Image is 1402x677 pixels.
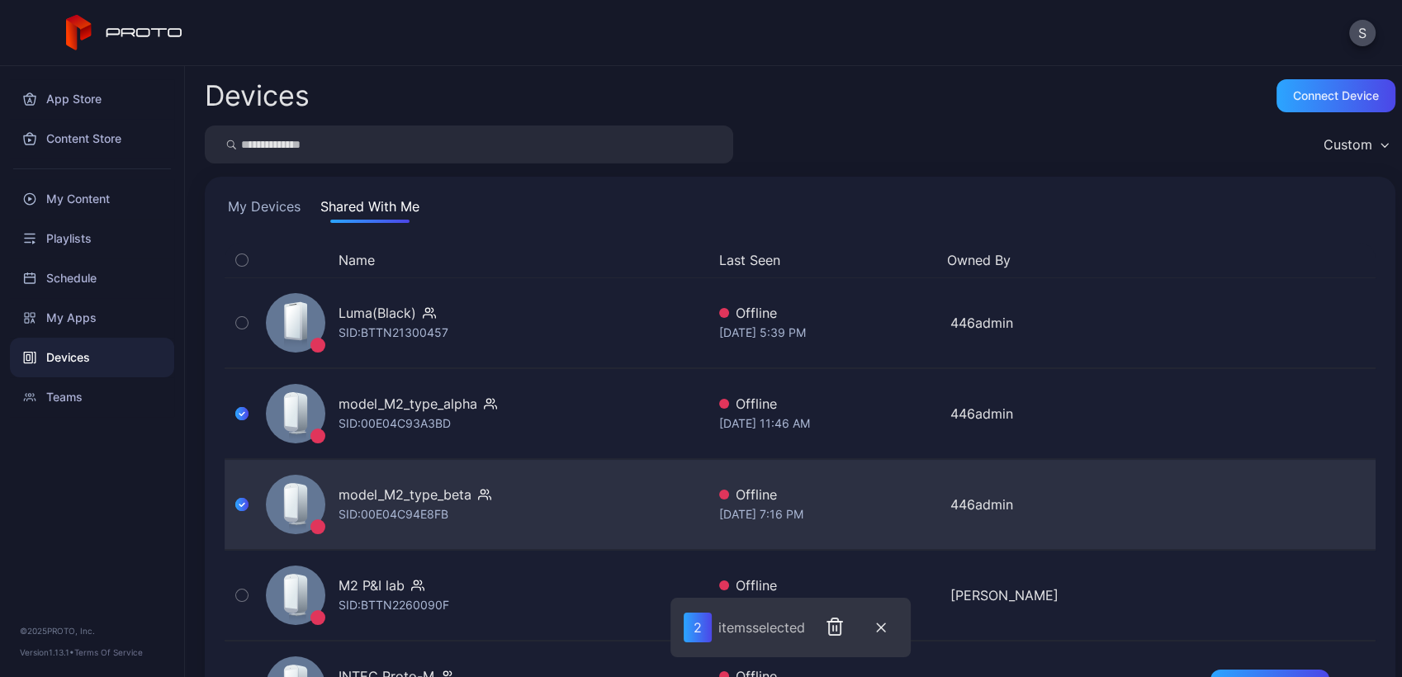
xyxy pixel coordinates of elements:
[225,196,304,223] button: My Devices
[20,624,164,637] div: © 2025 PROTO, Inc.
[339,414,451,433] div: SID: 00E04C93A3BD
[339,394,477,414] div: model_M2_type_alpha
[1276,79,1395,112] button: Connect device
[719,323,937,343] div: [DATE] 5:39 PM
[10,179,174,219] a: My Content
[339,250,375,270] button: Name
[339,303,416,323] div: Luma(Black)
[1174,250,1323,270] div: Update Device
[205,81,310,111] h2: Devices
[950,404,1168,424] div: 446admin
[719,504,937,524] div: [DATE] 7:16 PM
[950,585,1168,605] div: [PERSON_NAME]
[10,377,174,417] a: Teams
[1293,89,1379,102] div: Connect device
[10,119,174,159] a: Content Store
[1349,20,1376,46] button: S
[339,595,449,615] div: SID: BTTN2260090F
[950,313,1168,333] div: 446admin
[10,298,174,338] a: My Apps
[1315,125,1395,163] button: Custom
[684,613,712,642] div: 2
[719,303,937,323] div: Offline
[339,504,448,524] div: SID: 00E04C94E8FB
[317,196,423,223] button: Shared With Me
[10,219,174,258] a: Playlists
[946,250,1161,270] button: Owned By
[719,485,937,504] div: Offline
[74,647,143,657] a: Terms Of Service
[10,338,174,377] a: Devices
[1324,136,1372,153] div: Custom
[1343,250,1376,270] div: Options
[719,414,937,433] div: [DATE] 11:46 AM
[719,250,934,270] button: Last Seen
[719,394,937,414] div: Offline
[339,323,448,343] div: SID: BTTN21300457
[10,258,174,298] a: Schedule
[950,495,1168,514] div: 446admin
[719,575,937,595] div: Offline
[718,619,805,636] div: item s selected
[339,485,471,504] div: model_M2_type_beta
[10,79,174,119] a: App Store
[719,595,937,615] div: [DATE] 11:31 AM
[20,647,74,657] span: Version 1.13.1 •
[339,575,405,595] div: M2 P&I lab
